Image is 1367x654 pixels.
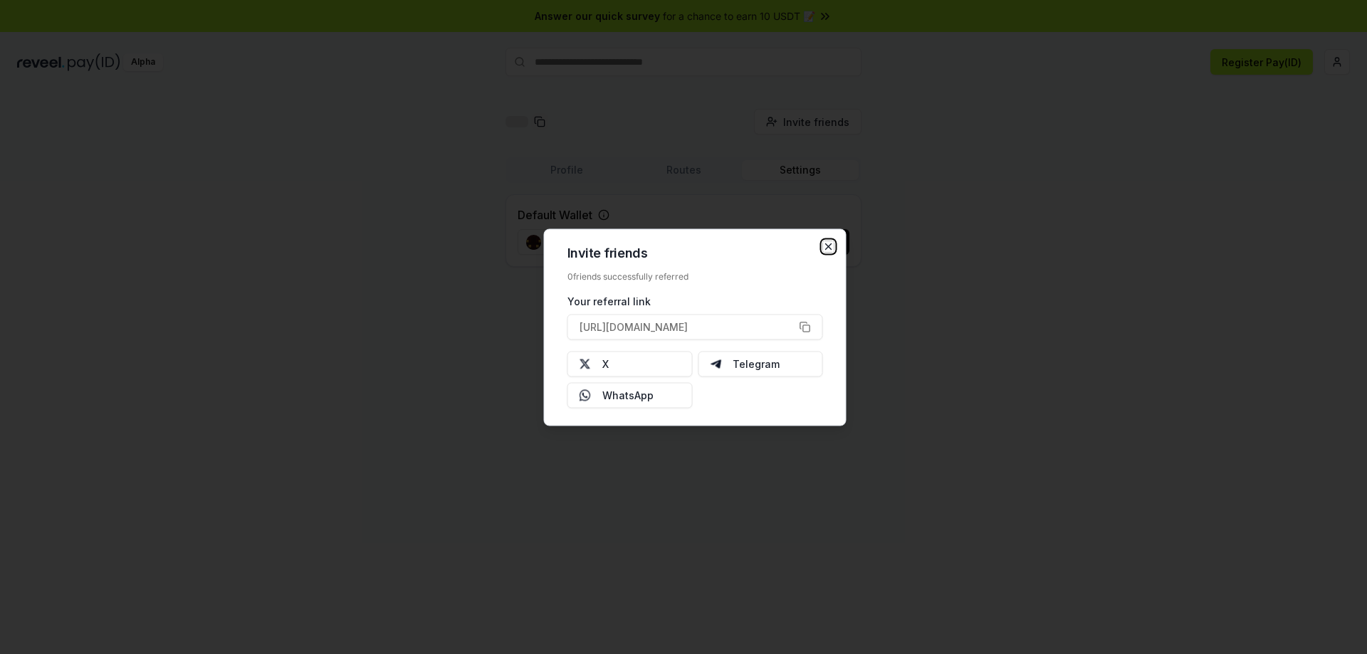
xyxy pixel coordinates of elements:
button: Telegram [698,351,823,376]
button: X [567,351,693,376]
img: Telegram [710,358,721,369]
button: [URL][DOMAIN_NAME] [567,314,823,339]
button: WhatsApp [567,382,693,408]
img: X [580,358,591,369]
span: [URL][DOMAIN_NAME] [580,320,688,334]
div: 0 friends successfully referred [567,270,823,282]
h2: Invite friends [567,246,823,259]
div: Your referral link [567,293,823,308]
img: Whatsapp [580,389,591,401]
